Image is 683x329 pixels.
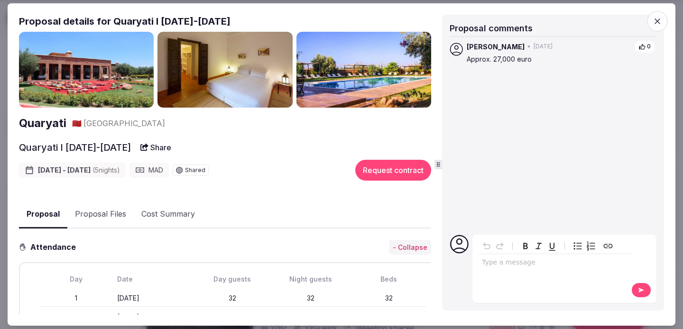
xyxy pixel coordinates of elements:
button: Cost Summary [134,201,203,228]
button: Proposal Files [67,201,134,228]
button: Italic [532,239,545,253]
button: Create link [601,239,615,253]
button: Underline [545,239,559,253]
span: • [527,43,531,51]
span: [GEOGRAPHIC_DATA] [83,118,165,128]
div: 32 [273,293,348,303]
button: - Collapse [389,239,431,255]
div: 32 [195,312,270,322]
h2: Proposal details for Quaryati I [DATE]-[DATE] [19,15,431,28]
span: 0 [647,43,651,51]
button: 🇲🇦 [72,118,82,128]
div: 1 [39,293,113,303]
div: editable markdown [478,254,632,273]
h3: Attendance [27,241,83,253]
div: Day [39,274,113,284]
div: [DATE] [117,312,192,322]
div: toggle group [571,239,598,253]
div: Date [117,274,192,284]
img: Gallery photo 2 [157,32,292,108]
span: [PERSON_NAME] [467,42,525,52]
button: Request contract [355,159,431,180]
div: Day guests [195,274,270,284]
div: 32 [351,293,426,303]
span: Proposal comments [450,23,533,33]
span: [DATE] [534,43,553,51]
a: Quaryati [19,115,66,131]
button: Share [135,138,177,155]
div: Beds [351,274,426,284]
button: Numbered list [584,239,598,253]
button: Bulleted list [571,239,584,253]
div: 2 [39,312,113,322]
div: MAD [129,162,169,177]
div: 32 [351,312,426,322]
p: Approx. 27,000 euro [467,55,655,64]
img: Gallery photo 3 [296,32,431,108]
span: ( 5 night s ) [92,166,120,174]
span: [DATE] - [DATE] [38,165,120,175]
img: Gallery photo 1 [19,32,154,108]
button: 0 [635,41,655,53]
div: Night guests [273,274,348,284]
div: 32 [273,312,348,322]
button: Proposal [19,200,67,228]
h2: Quaryati I [DATE]-[DATE] [19,140,131,154]
span: Shared [185,167,205,173]
div: 32 [195,293,270,303]
button: Bold [519,239,532,253]
div: [DATE] [117,293,192,303]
